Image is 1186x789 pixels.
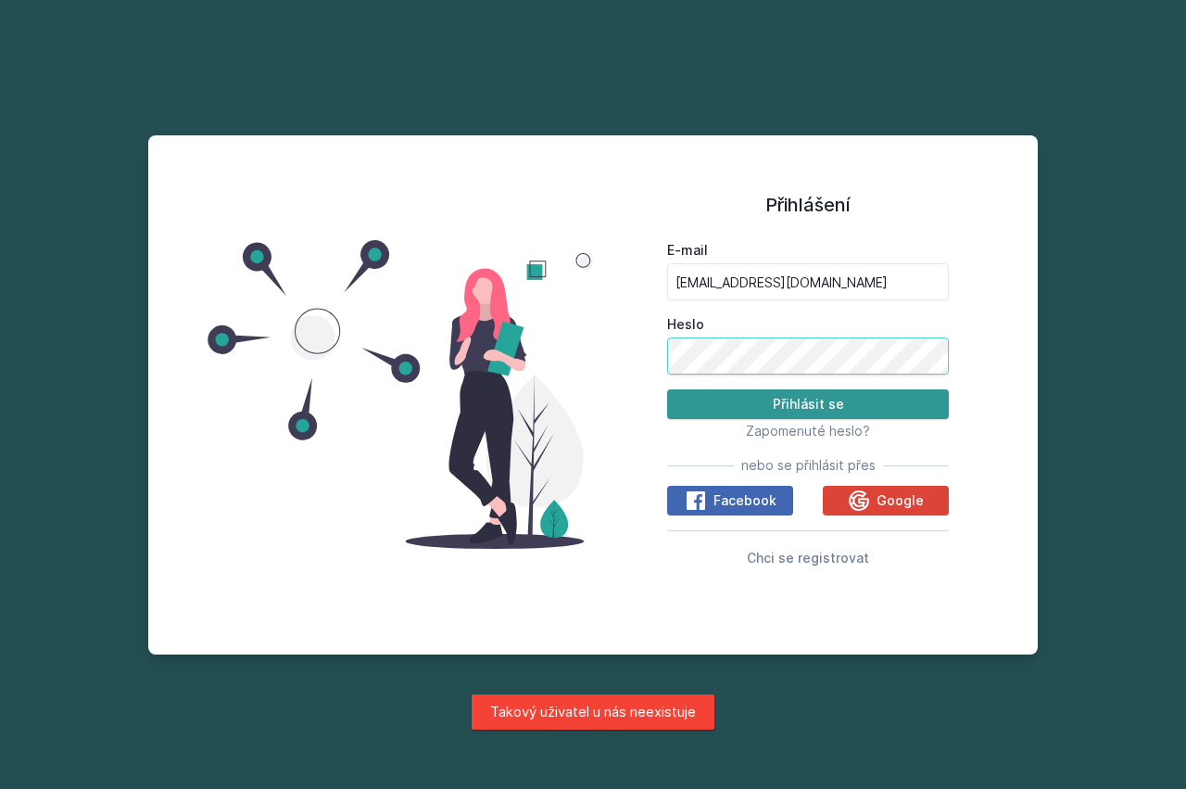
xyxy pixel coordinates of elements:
span: Facebook [713,491,776,510]
span: nebo se přihlásit přes [741,456,876,475]
span: Chci se registrovat [747,550,869,566]
button: Přihlásit se [667,389,949,419]
span: Zapomenuté heslo? [746,423,870,439]
div: Takový uživatel u nás neexistuje [472,694,714,730]
label: E-mail [667,241,949,260]
button: Facebook [667,486,793,515]
span: Google [877,491,924,510]
input: Tvoje e-mailová adresa [667,263,949,300]
button: Google [823,486,949,515]
h1: Přihlášení [667,191,949,219]
button: Chci se registrovat [747,546,869,568]
label: Heslo [667,315,949,334]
